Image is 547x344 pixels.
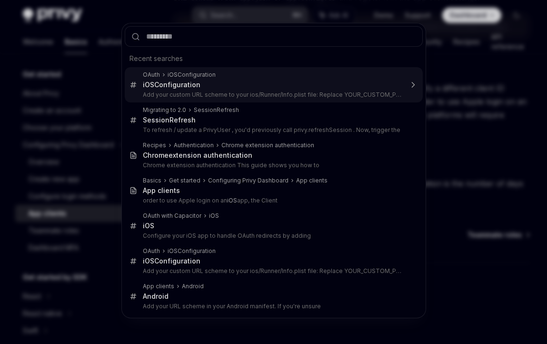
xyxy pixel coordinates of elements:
[296,177,328,184] div: App clients
[143,162,403,169] p: Chrome extension authentication This guide shows you how to
[143,151,169,159] b: Chrome
[143,142,166,149] div: Recipes
[129,54,183,63] span: Recent searches
[143,71,160,79] div: OAuth
[169,177,200,184] div: Get started
[194,106,217,113] b: Session
[168,71,178,78] b: iOS
[143,91,403,99] p: Add your custom URL scheme to your ios/Runner/Info.plist file: Replace YOUR_CUSTOM_PRIVY_OAUTH_SCHE
[143,151,252,160] div: extension authentication
[182,283,204,290] b: Android
[143,81,200,89] div: Configuration
[143,186,180,195] div: App clients
[143,232,403,240] p: Configure your iOS app to handle OAuth redirects by adding
[143,177,161,184] div: Basics
[143,257,154,265] b: iOS
[174,142,214,149] div: Authentication
[168,71,216,79] div: Configuration
[143,197,403,204] p: order to use Apple login on an app, the Client
[143,106,186,114] div: Migrating to 2.0
[221,142,314,149] div: Chrome extension authentication
[143,283,174,290] div: App clients
[143,126,403,134] p: To refresh / update a PrivyUser , you'd previously call privy.refreshSession . Now, trigger the
[143,81,154,89] b: iOS
[143,267,403,275] p: Add your custom URL scheme to your ios/Runner/Info.plist file: Replace YOUR_CUSTOM_PRIVY_OAUTH_SCHE
[143,222,154,230] b: iOS
[168,247,216,255] div: Configuration
[143,116,169,124] b: Session
[209,212,219,219] b: iOS
[208,177,288,184] div: Configuring Privy Dashboard
[143,116,196,124] div: Refresh
[227,197,237,204] b: iOS
[168,247,178,254] b: iOS
[194,106,239,114] div: Refresh
[143,212,201,220] div: OAuth with Capacitor
[143,257,200,265] div: Configuration
[143,303,403,310] p: Add your URL scheme in your Android manifest. If you're unsure
[143,247,160,255] div: OAuth
[143,292,169,300] b: Android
